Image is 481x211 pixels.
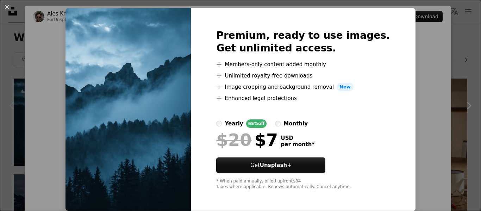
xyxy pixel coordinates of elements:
span: $20 [216,131,251,149]
span: New [337,83,354,91]
h2: Premium, ready to use images. Get unlimited access. [216,29,390,55]
li: Unlimited royalty-free downloads [216,72,390,80]
div: 65% off [246,119,267,128]
div: $7 [216,131,278,149]
li: Enhanced legal protections [216,94,390,103]
input: yearly65%off [216,121,222,126]
span: USD [281,135,314,141]
button: GetUnsplash+ [216,157,325,173]
div: monthly [283,119,308,128]
li: Image cropping and background removal [216,83,390,91]
input: monthly [275,121,281,126]
span: per month * [281,141,314,148]
strong: Unsplash+ [260,162,292,168]
div: yearly [225,119,243,128]
li: Members-only content added monthly [216,60,390,69]
div: * When paid annually, billed upfront $84 Taxes where applicable. Renews automatically. Cancel any... [216,179,390,190]
img: premium_photo-1686729237226-0f2edb1e8970 [65,8,191,211]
